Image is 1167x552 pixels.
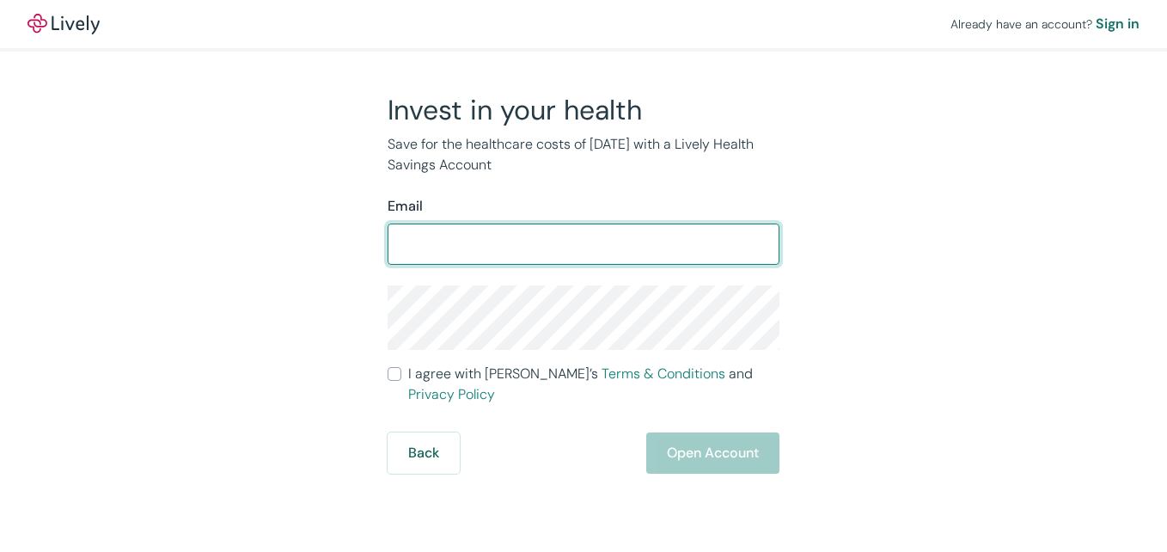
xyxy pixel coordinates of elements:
[27,14,100,34] a: LivelyLively
[388,196,423,217] label: Email
[27,14,100,34] img: Lively
[388,93,779,127] h2: Invest in your health
[388,432,460,474] button: Back
[388,134,779,175] p: Save for the healthcare costs of [DATE] with a Lively Health Savings Account
[602,365,725,383] a: Terms & Conditions
[1096,14,1140,34] a: Sign in
[408,364,779,405] span: I agree with [PERSON_NAME]’s and
[408,385,495,403] a: Privacy Policy
[950,14,1140,34] div: Already have an account?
